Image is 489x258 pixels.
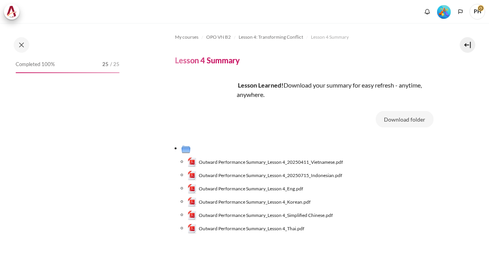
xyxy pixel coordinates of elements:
[199,199,311,206] span: Outward Performance Summary_Lesson 4_Korean.pdf
[437,4,451,19] div: Level #5
[199,159,343,166] span: Outward Performance Summary_Lesson 4_20250411_Vietnamese.pdf
[110,61,120,68] span: / 25
[199,225,304,232] span: Outward Performance Summary_Lesson 4_Thai.pdf
[187,184,303,193] a: Outward Performance Summary_Lesson 4_Eng.pdfOutward Performance Summary_Lesson 4_Eng.pdf
[376,111,434,127] button: Download folder
[102,61,109,68] span: 25
[434,4,454,19] a: Level #5
[199,185,303,192] span: Outward Performance Summary_Lesson 4_Eng.pdf
[206,34,231,41] span: OPO VN B2
[187,197,311,207] a: Outward Performance Summary_Lesson 4_Korean.pdfOutward Performance Summary_Lesson 4_Korean.pdf
[437,5,451,19] img: Level #5
[239,32,303,42] a: Lesson 4: Transforming Conflict
[187,224,197,233] img: Outward Performance Summary_Lesson 4_Thai.pdf
[175,34,198,41] span: My courses
[187,211,197,220] img: Outward Performance Summary_Lesson 4_Simplified Chinese.pdf
[187,197,197,207] img: Outward Performance Summary_Lesson 4_Korean.pdf
[16,61,55,68] span: Completed 100%
[187,158,197,167] img: Outward Performance Summary_Lesson 4_20250411_Vietnamese.pdf
[199,212,333,219] span: Outward Performance Summary_Lesson 4_Simplified Chinese.pdf
[469,4,485,20] span: PH
[311,32,349,42] a: Lesson 4 Summary
[175,81,234,139] img: dff
[175,81,434,99] p: Download your summary for easy refresh - anytime, anywhere.
[175,32,198,42] a: My courses
[16,72,120,73] div: 100%
[421,6,433,18] div: Show notification window with no new notifications
[187,171,197,180] img: Outward Performance Summary_Lesson 4_20250715_Indonesian.pdf
[187,171,343,180] a: Outward Performance Summary_Lesson 4_20250715_Indonesian.pdfOutward Performance Summary_Lesson 4_...
[239,34,303,41] span: Lesson 4: Transforming Conflict
[6,6,17,18] img: Architeck
[187,224,305,233] a: Outward Performance Summary_Lesson 4_Thai.pdfOutward Performance Summary_Lesson 4_Thai.pdf
[4,4,23,20] a: Architeck Architeck
[187,211,333,220] a: Outward Performance Summary_Lesson 4_Simplified Chinese.pdfOutward Performance Summary_Lesson 4_S...
[206,32,231,42] a: OPO VN B2
[175,31,434,43] nav: Navigation bar
[469,4,485,20] a: User menu
[311,34,349,41] span: Lesson 4 Summary
[199,172,342,179] span: Outward Performance Summary_Lesson 4_20250715_Indonesian.pdf
[187,184,197,193] img: Outward Performance Summary_Lesson 4_Eng.pdf
[175,55,240,65] h4: Lesson 4 Summary
[238,81,284,89] strong: Lesson Learned!
[187,158,343,167] a: Outward Performance Summary_Lesson 4_20250411_Vietnamese.pdfOutward Performance Summary_Lesson 4_...
[455,6,466,18] button: Languages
